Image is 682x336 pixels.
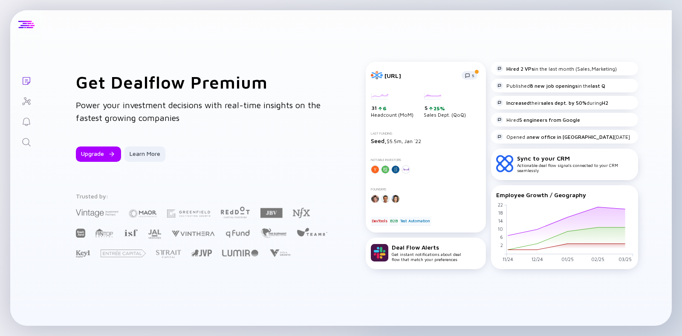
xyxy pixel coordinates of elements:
div: Test Automation [399,217,431,225]
tspan: 01/25 [561,256,574,262]
div: [URL] [384,72,457,79]
div: Notable Investors [371,158,481,162]
strong: sales dept. by 50% [541,100,587,106]
button: Learn More [124,146,165,162]
div: B2B [389,217,398,225]
tspan: 6 [500,234,503,240]
img: Vinthera [171,230,215,238]
strong: 8 new job openings [530,83,578,89]
span: Seed, [371,137,387,144]
img: Strait Capital [156,250,181,258]
img: Greenfield Partners [167,210,210,218]
tspan: 10 [498,226,503,232]
img: Lumir Ventures [222,250,258,256]
img: The Elephant [260,228,286,238]
a: Investor Map [10,90,42,111]
img: Viola Growth [269,249,291,257]
tspan: 2 [500,243,503,248]
span: Power your investment decisions with real-time insights on the fastest growing companies [76,100,321,123]
div: 25% [433,105,445,112]
div: 6 [382,105,387,112]
img: Key1 Capital [76,250,90,258]
tspan: 03/25 [618,256,632,262]
tspan: 12/24 [532,256,543,262]
strong: 5 engineers from Google [519,117,580,123]
tspan: 18 [498,210,503,215]
div: Deal Flow Alerts [392,244,461,251]
strong: new office in [GEOGRAPHIC_DATA] [529,134,614,140]
tspan: 02/25 [591,256,604,262]
div: Get instant notifications about deal flow that match your preferences [392,244,461,262]
tspan: 11/24 [503,256,513,262]
div: Opened a [DATE] [496,133,630,140]
div: DevTools [371,217,388,225]
img: JAL Ventures [148,230,161,239]
strong: last Q [591,83,605,89]
strong: H2 [602,100,608,106]
img: JBV Capital [260,207,283,218]
a: Reminders [10,111,42,131]
img: Red Dot Capital Partners [220,205,250,219]
div: Headcount (MoM) [371,93,413,118]
div: Employee Growth / Geography [496,191,633,198]
div: their during [496,99,608,106]
img: Vintage Investment Partners [76,208,118,218]
a: Search [10,131,42,152]
img: FINTOP Capital [95,228,113,238]
img: Jerusalem Venture Partners [191,250,212,256]
div: Actionable deal flow signals connected to your CRM seamlessly [517,155,633,173]
div: Founders [371,187,481,191]
div: Last Funding [371,132,481,135]
img: Maor Investments [129,207,157,221]
div: Sync to your CRM [517,155,633,162]
img: Q Fund [225,228,250,238]
img: Team8 [297,227,327,236]
img: Israel Secondary Fund [124,229,138,236]
div: Trusted by: [76,192,329,200]
a: Lists [10,70,42,90]
img: NFX [293,208,310,218]
h1: Get Dealflow Premium [76,72,332,92]
tspan: 22 [498,202,503,207]
img: Entrée Capital [101,250,146,257]
div: Sales Dept. (QoQ) [424,93,466,118]
div: Hired [496,116,580,123]
strong: Increased [506,100,530,106]
strong: Hired 2 VPs [506,66,534,72]
div: 31 [372,105,413,112]
tspan: 14 [498,218,503,224]
button: Upgrade [76,146,121,162]
div: 5 [425,105,466,112]
div: Published in the [496,82,605,89]
div: $5.5m, Jan `22 [371,137,481,144]
div: in the last month (Sales,Marketing) [496,65,617,72]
